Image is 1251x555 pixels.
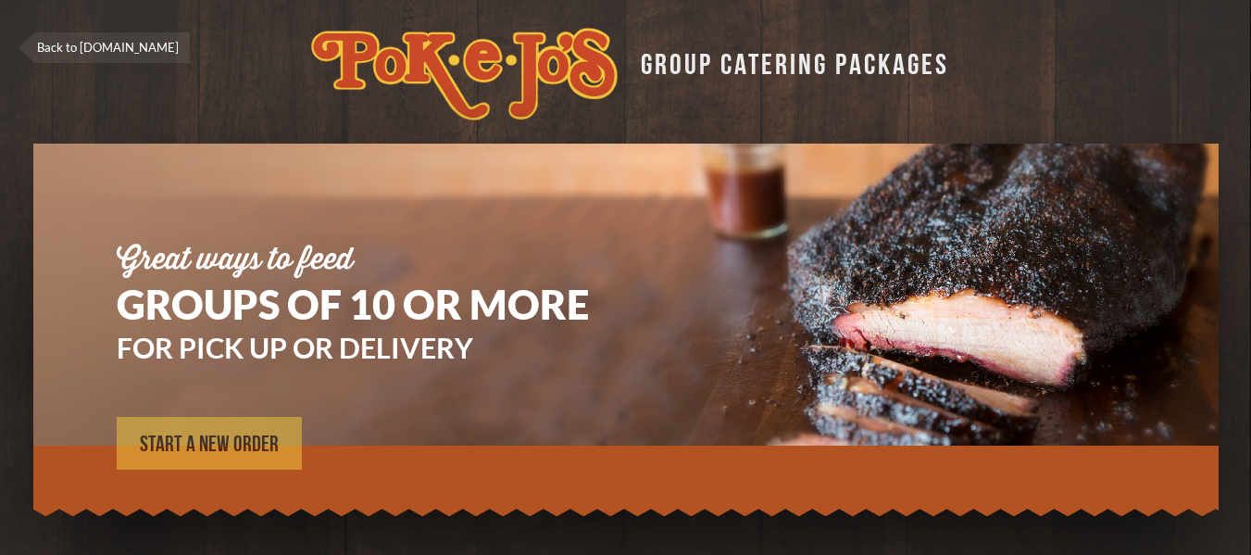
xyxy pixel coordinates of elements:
a: START A NEW ORDER [117,417,302,470]
div: Great ways to feed [117,246,644,275]
img: logo.svg [311,28,618,120]
span: START A NEW ORDER [140,434,279,456]
a: Back to [DOMAIN_NAME] [19,32,190,63]
div: GROUP CATERING PACKAGES [627,43,949,79]
h1: GROUPS OF 10 OR MORE [117,284,644,324]
h3: FOR PICK UP OR DELIVERY [117,334,644,361]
